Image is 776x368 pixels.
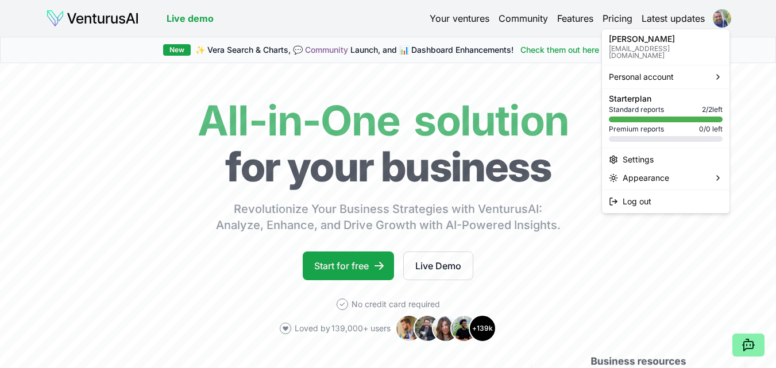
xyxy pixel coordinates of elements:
[609,105,664,114] span: Standard reports
[609,45,723,59] p: [EMAIL_ADDRESS][DOMAIN_NAME]
[609,125,664,134] span: Premium reports
[609,35,723,43] p: [PERSON_NAME]
[699,125,723,134] span: 0 / 0 left
[609,95,723,103] p: Starter plan
[604,150,727,169] a: Settings
[609,71,674,83] span: Personal account
[702,105,723,114] span: 2 / 2 left
[623,196,651,207] span: Log out
[623,172,669,184] span: Appearance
